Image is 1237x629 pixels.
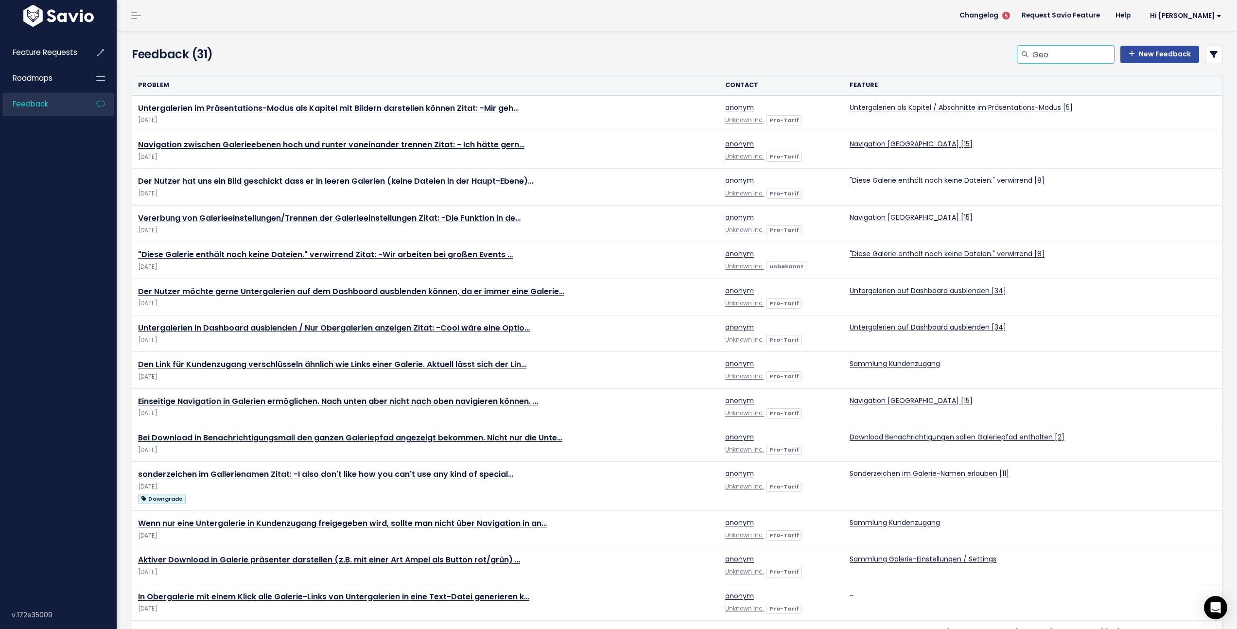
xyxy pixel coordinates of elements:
[725,175,754,185] a: anonym
[766,603,802,613] a: Pro-Tarif
[1120,46,1199,63] a: New Feedback
[766,444,802,454] a: Pro-Tarif
[766,371,802,381] a: Pro-Tarif
[766,334,802,344] a: Pro-Tarif
[769,153,799,160] strong: Pro-Tarif
[725,103,754,112] a: anonym
[1014,8,1108,23] a: Request Savio Feature
[769,568,799,576] strong: Pro-Tarif
[766,566,802,576] a: Pro-Tarif
[725,409,764,417] a: Unknown Inc.
[725,116,764,124] a: Unknown Inc.
[13,47,77,57] span: Feature Requests
[959,12,998,19] span: Changelog
[844,75,1222,95] th: Feature
[138,408,714,419] div: [DATE]
[769,116,799,124] strong: Pro-Tarif
[132,75,719,95] th: Problem
[769,299,799,307] strong: Pro-Tarif
[138,567,714,577] div: [DATE]
[769,190,799,197] strong: Pro-Tarif
[138,103,519,114] a: Untergalerien im Präsentations-Modus als Kapitel mit Bildern darstellen können Zitat: -Mir geh…
[725,153,764,160] a: Unknown Inc.
[766,530,802,540] a: Pro-Tarif
[138,298,714,309] div: [DATE]
[850,554,996,564] a: Sammlung Galerie-Einstellungen / Settings
[725,262,764,270] a: Unknown Inc.
[138,152,714,162] div: [DATE]
[725,139,754,149] a: anonym
[21,5,96,27] img: logo-white.9d6f32f41409.svg
[12,602,117,628] div: v.172e35009
[725,469,754,478] a: anonym
[725,591,754,601] a: anonym
[2,93,81,115] a: Feedback
[138,372,714,382] div: [DATE]
[1031,46,1115,63] input: Search feedback...
[138,396,538,407] a: Einseitige Navigation in Galerien ermöglichen. Nach unten aber nicht nach oben navigieren können. …
[725,554,754,564] a: anonym
[725,190,764,197] a: Unknown Inc.
[725,483,764,490] a: Unknown Inc.
[766,298,802,308] a: Pro-Tarif
[850,469,1009,478] a: Sonderzeichen im Galerie-Namen erlauben [11]
[138,554,520,565] a: Aktiver Download in Galerie präsenter darstellen (z.B. mit einer Art Ampel als Button rot/grün) …
[725,568,764,576] a: Unknown Inc.
[2,67,81,89] a: Roadmaps
[725,446,764,454] a: Unknown Inc.
[769,409,799,417] strong: Pro-Tarif
[850,249,1045,259] a: "Diese Galerie enthält noch keine Dateien." verwirrend [8]
[769,372,799,380] strong: Pro-Tarif
[138,262,714,272] div: [DATE]
[766,261,806,271] a: unbekannt
[769,262,803,270] strong: unbekannt
[725,286,754,296] a: anonym
[850,322,1006,332] a: Untergalerien auf Dashboard ausblenden [34]
[769,483,799,490] strong: Pro-Tarif
[2,41,81,64] a: Feature Requests
[138,359,526,370] a: Den Link für Kundenzugang verschlüsseln ähnlich wie Links einer Galerie. Aktuell lässt sich der Lin…
[138,189,714,199] div: [DATE]
[766,151,802,161] a: Pro-Tarif
[850,212,973,222] a: Navigation [GEOGRAPHIC_DATA] [15]
[138,492,186,505] a: Downgrade
[850,286,1006,296] a: Untergalerien auf Dashboard ausblenden [34]
[725,249,754,259] a: anonym
[138,335,714,346] div: [DATE]
[1150,12,1221,19] span: Hi [PERSON_NAME]
[769,605,799,612] strong: Pro-Tarif
[725,299,764,307] a: Unknown Inc.
[725,605,764,612] a: Unknown Inc.
[766,188,802,198] a: Pro-Tarif
[138,518,547,529] a: Wenn nur eine Untergalerie in Kundenzugang freigegeben wird, sollte man nicht über Navigation in an…
[769,336,799,344] strong: Pro-Tarif
[725,396,754,405] a: anonym
[138,604,714,614] div: [DATE]
[138,226,714,236] div: [DATE]
[850,139,973,149] a: Navigation [GEOGRAPHIC_DATA] [15]
[725,518,754,527] a: anonym
[1002,12,1010,19] span: 5
[844,584,1222,620] td: -
[725,432,754,442] a: anonym
[138,115,714,125] div: [DATE]
[850,175,1045,185] a: "Diese Galerie enthält noch keine Dateien." verwirrend [8]
[1204,596,1227,619] div: Open Intercom Messenger
[725,226,764,234] a: Unknown Inc.
[725,531,764,539] a: Unknown Inc.
[138,249,513,260] a: "Diese Galerie enthält noch keine Dateien." verwirrend Zitat: -Wir arbeiten bei großen Events …
[138,286,564,297] a: Der Nutzer möchte gerne Untergalerien auf dem Dashboard ausblenden können, da er immer eine Galerie…
[769,446,799,454] strong: Pro-Tarif
[138,591,529,602] a: In Obergalerie mit einem Klick alle Galerie-Links von Untergalerien in eine Text-Datei generieren k…
[138,531,714,541] div: [DATE]
[769,226,799,234] strong: Pro-Tarif
[138,139,524,150] a: Navigation zwischen Galerieebenen hoch und runter voneinander trennen Zitat: - Ich hätte gern…
[138,322,530,333] a: Untergalerien in Dashboard ausblenden / Nur Obergalerien anzeigen Zitat: -Cool wäre eine Optio…
[850,432,1064,442] a: Download Benachrichtigungen sollen Galeriepfad enthalten [2]
[138,445,714,455] div: [DATE]
[138,432,562,443] a: Bei Download in Benachrichtigungsmail den ganzen Galeriepfad angezeigt bekommen. Nicht nur die Unte…
[1108,8,1138,23] a: Help
[766,115,802,124] a: Pro-Tarif
[725,336,764,344] a: Unknown Inc.
[13,99,48,109] span: Feedback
